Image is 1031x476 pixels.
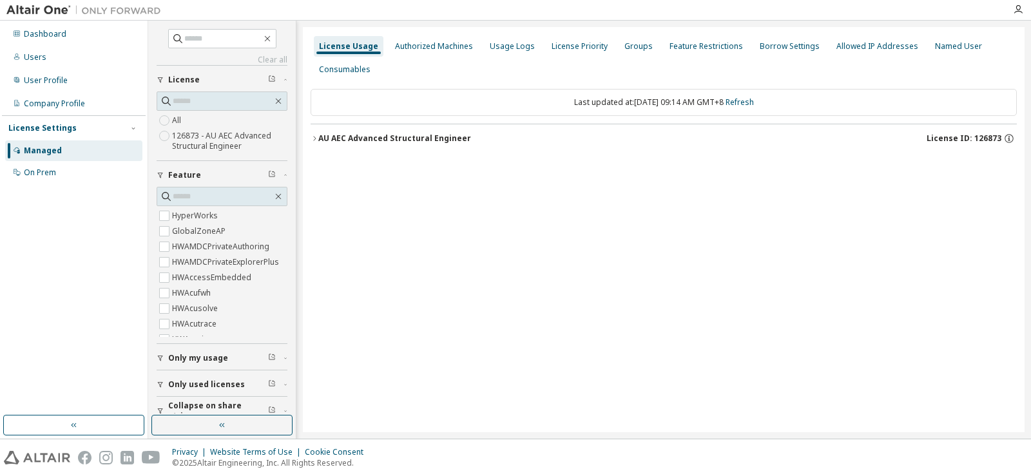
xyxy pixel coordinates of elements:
span: Clear filter [268,353,276,363]
span: Only used licenses [168,379,245,390]
div: Last updated at: [DATE] 09:14 AM GMT+8 [311,89,1017,116]
label: GlobalZoneAP [172,224,228,239]
div: Cookie Consent [305,447,371,457]
span: Clear filter [268,379,276,390]
div: License Usage [319,41,378,52]
label: HWAccessEmbedded [172,270,254,285]
button: AU AEC Advanced Structural EngineerLicense ID: 126873 [311,124,1017,153]
img: facebook.svg [78,451,92,464]
div: Allowed IP Addresses [836,41,918,52]
label: HWAMDCPrivateExplorerPlus [172,254,282,270]
p: © 2025 Altair Engineering, Inc. All Rights Reserved. [172,457,371,468]
div: Company Profile [24,99,85,109]
div: Privacy [172,447,210,457]
button: License [157,66,287,94]
div: License Settings [8,123,77,133]
label: HWAcutrace [172,316,219,332]
span: License [168,75,200,85]
span: Clear filter [268,75,276,85]
label: All [172,113,184,128]
div: Users [24,52,46,62]
label: 126873 - AU AEC Advanced Structural Engineer [172,128,287,154]
div: Borrow Settings [760,41,820,52]
div: User Profile [24,75,68,86]
span: Only my usage [168,353,228,363]
div: AU AEC Advanced Structural Engineer [318,133,471,144]
label: HWAcufwh [172,285,213,301]
div: Consumables [319,64,371,75]
span: Collapse on share string [168,401,268,421]
a: Clear all [157,55,287,65]
span: Clear filter [268,406,276,416]
img: instagram.svg [99,451,113,464]
div: Authorized Machines [395,41,473,52]
label: HWAcuview [172,332,217,347]
button: Only used licenses [157,370,287,399]
div: Feature Restrictions [670,41,743,52]
div: Groups [624,41,653,52]
img: Altair One [6,4,168,17]
div: Usage Logs [490,41,535,52]
span: Feature [168,170,201,180]
span: Clear filter [268,170,276,180]
button: Feature [157,161,287,189]
span: License ID: 126873 [927,133,1001,144]
label: HyperWorks [172,208,220,224]
label: HWAMDCPrivateAuthoring [172,239,272,254]
div: Dashboard [24,29,66,39]
label: HWAcusolve [172,301,220,316]
div: Website Terms of Use [210,447,305,457]
img: linkedin.svg [120,451,134,464]
div: License Priority [552,41,608,52]
div: Managed [24,146,62,156]
button: Only my usage [157,344,287,372]
div: Named User [935,41,982,52]
button: Collapse on share string [157,397,287,425]
img: youtube.svg [142,451,160,464]
div: On Prem [24,167,56,178]
a: Refresh [726,97,754,108]
img: altair_logo.svg [4,451,70,464]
